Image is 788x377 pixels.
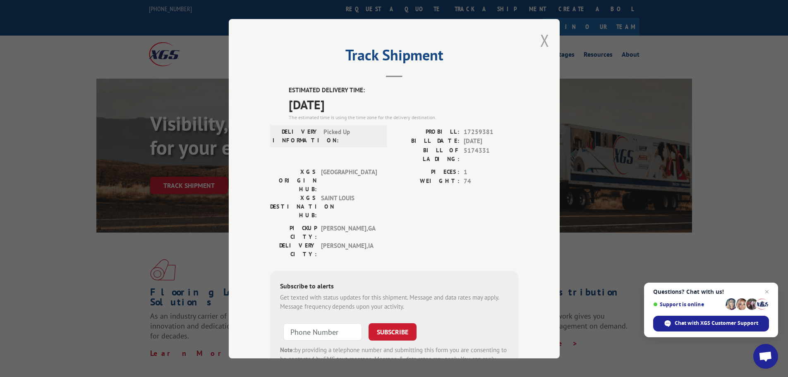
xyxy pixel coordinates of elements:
[280,281,508,293] div: Subscribe to alerts
[321,241,377,258] span: [PERSON_NAME] , IA
[270,223,317,241] label: PICKUP CITY:
[321,223,377,241] span: [PERSON_NAME] , GA
[464,177,518,186] span: 74
[289,95,518,113] span: [DATE]
[540,29,549,51] button: Close modal
[270,241,317,258] label: DELIVERY CITY:
[270,49,518,65] h2: Track Shipment
[369,323,417,340] button: SUBSCRIBE
[289,86,518,95] label: ESTIMATED DELIVERY TIME:
[321,167,377,193] span: [GEOGRAPHIC_DATA]
[394,137,460,146] label: BILL DATE:
[280,345,508,373] div: by providing a telephone number and submitting this form you are consenting to be contacted by SM...
[753,344,778,369] a: Open chat
[394,177,460,186] label: WEIGHT:
[323,127,379,144] span: Picked Up
[653,316,769,331] span: Chat with XGS Customer Support
[464,167,518,177] span: 1
[283,323,362,340] input: Phone Number
[280,293,508,311] div: Get texted with status updates for this shipment. Message and data rates may apply. Message frequ...
[394,146,460,163] label: BILL OF LADING:
[273,127,319,144] label: DELIVERY INFORMATION:
[394,167,460,177] label: PIECES:
[289,113,518,121] div: The estimated time is using the time zone for the delivery destination.
[464,137,518,146] span: [DATE]
[675,319,758,327] span: Chat with XGS Customer Support
[280,346,295,353] strong: Note:
[464,127,518,137] span: 17259381
[653,288,769,295] span: Questions? Chat with us!
[270,193,317,219] label: XGS DESTINATION HUB:
[653,301,723,307] span: Support is online
[394,127,460,137] label: PROBILL:
[270,167,317,193] label: XGS ORIGIN HUB:
[321,193,377,219] span: SAINT LOUIS
[464,146,518,163] span: 5174331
